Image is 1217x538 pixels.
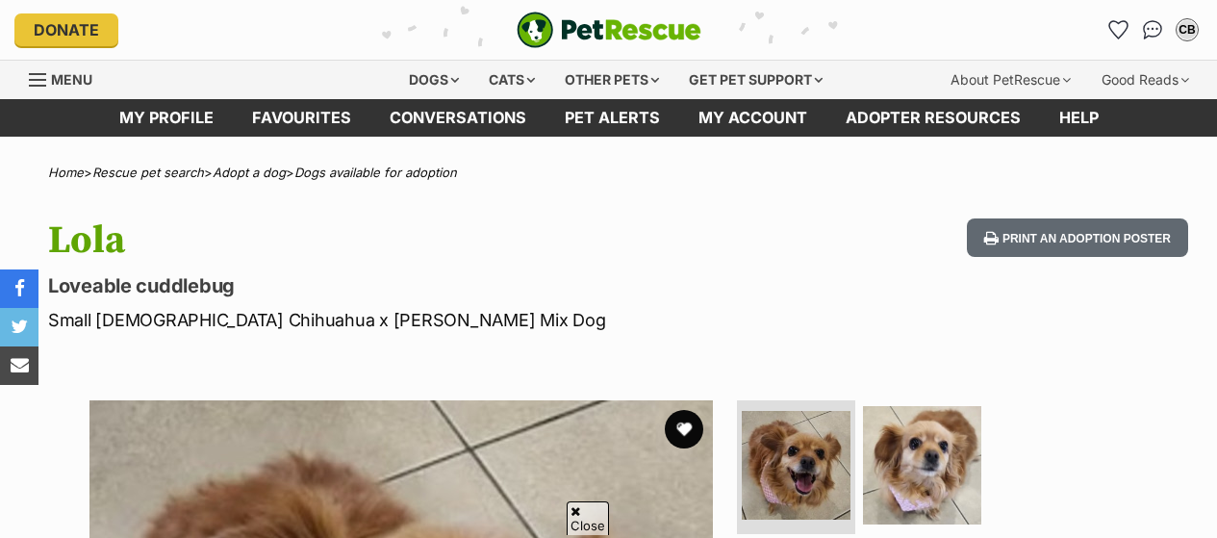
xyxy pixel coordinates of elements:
[826,99,1040,137] a: Adopter resources
[551,61,672,99] div: Other pets
[233,99,370,137] a: Favourites
[937,61,1084,99] div: About PetRescue
[475,61,548,99] div: Cats
[1172,14,1203,45] button: My account
[1040,99,1118,137] a: Help
[48,307,744,333] p: Small [DEMOGRAPHIC_DATA] Chihuahua x [PERSON_NAME] Mix Dog
[665,410,703,448] button: favourite
[967,218,1188,258] button: Print an adoption poster
[92,165,204,180] a: Rescue pet search
[1103,14,1133,45] a: Favourites
[213,165,286,180] a: Adopt a dog
[14,13,118,46] a: Donate
[1178,20,1197,39] div: CB
[863,406,981,525] img: Photo of Lola
[675,61,836,99] div: Get pet support
[1137,14,1168,45] a: Conversations
[1088,61,1203,99] div: Good Reads
[517,12,701,48] img: logo-e224e6f780fb5917bec1dbf3a21bbac754714ae5b6737aabdf751b685950b380.svg
[29,61,106,95] a: Menu
[294,165,457,180] a: Dogs available for adoption
[742,411,850,520] img: Photo of Lola
[100,99,233,137] a: My profile
[1143,20,1163,39] img: chat-41dd97257d64d25036548639549fe6c8038ab92f7586957e7f3b1b290dea8141.svg
[679,99,826,137] a: My account
[51,71,92,88] span: Menu
[48,165,84,180] a: Home
[545,99,679,137] a: Pet alerts
[567,501,609,535] span: Close
[517,12,701,48] a: PetRescue
[1103,14,1203,45] ul: Account quick links
[48,272,744,299] p: Loveable cuddlebug
[48,218,744,263] h1: Lola
[370,99,545,137] a: conversations
[395,61,472,99] div: Dogs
